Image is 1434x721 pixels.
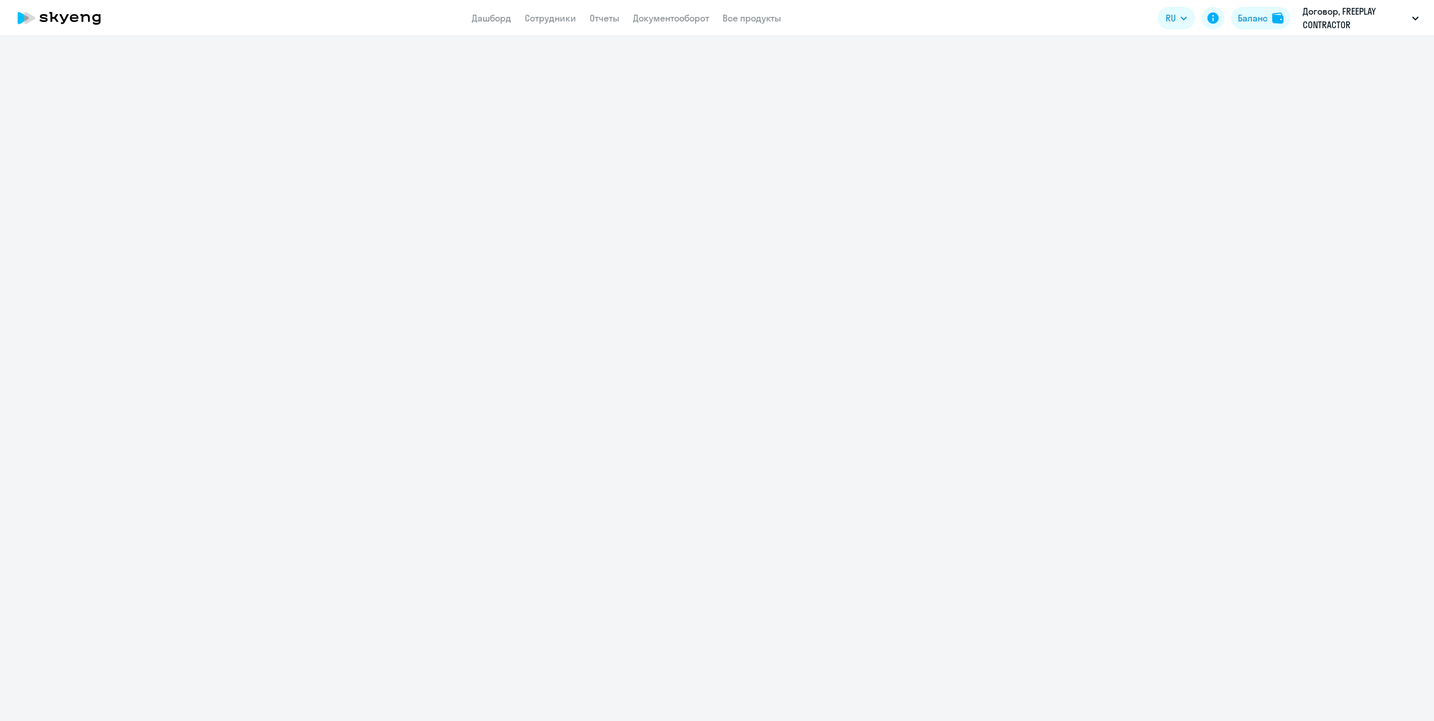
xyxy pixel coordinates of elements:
a: Все продукты [723,12,781,24]
button: Балансbalance [1231,7,1290,29]
button: Договор, FREEPLAY CONTRACTOR [1297,5,1424,32]
img: balance [1272,12,1283,24]
a: Дашборд [472,12,511,24]
p: Договор, FREEPLAY CONTRACTOR [1303,5,1408,32]
a: Документооборот [633,12,709,24]
button: RU [1158,7,1195,29]
a: Отчеты [590,12,619,24]
span: RU [1166,11,1176,25]
div: Баланс [1238,11,1268,25]
a: Сотрудники [525,12,576,24]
